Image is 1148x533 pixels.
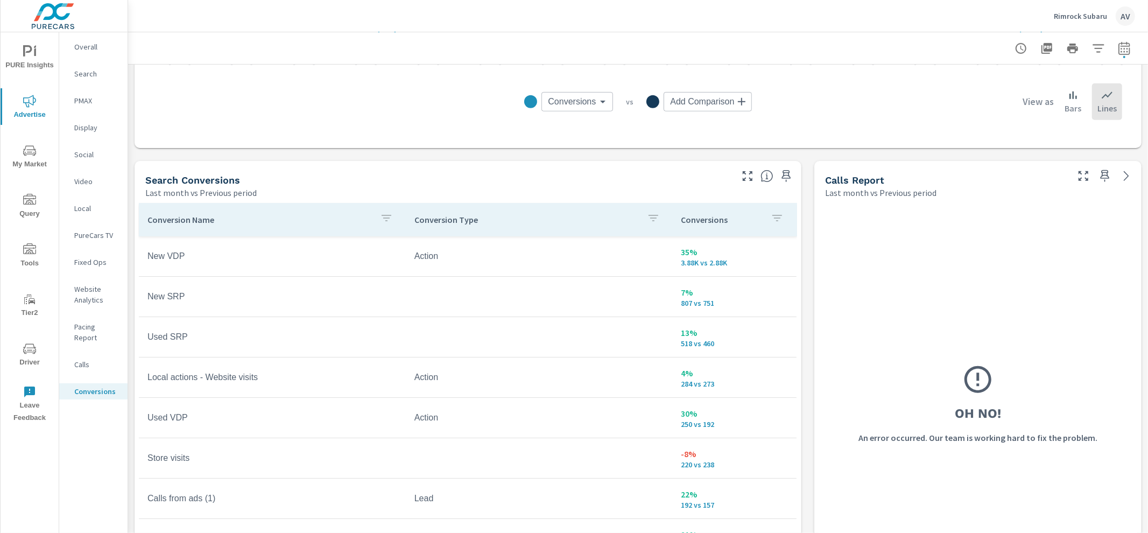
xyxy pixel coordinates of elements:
div: Overall [59,39,128,55]
p: vs [613,97,646,107]
td: Lead [406,485,673,512]
p: Conversion Name [147,214,371,225]
td: Used SRP [139,324,406,350]
button: Make Fullscreen [739,167,756,185]
button: Print Report [1062,38,1083,59]
span: Tier2 [4,293,55,319]
span: Leave Feedback [4,385,55,424]
p: Last month vs Previous period [145,186,257,199]
p: Conversions [74,386,119,397]
p: An error occurred. Our team is working hard to fix the problem. [858,431,1097,444]
div: Local [59,200,128,216]
span: Search Conversions include Actions, Leads and Unmapped Conversions [760,170,773,183]
div: Pacing Report [59,319,128,346]
p: 3,881 vs 2,880 [681,258,788,267]
p: 22% [681,488,788,501]
td: Used VDP [139,404,406,431]
p: Search [74,68,119,79]
span: PURE Insights [4,45,55,72]
p: Rimrock Subaru [1054,11,1107,21]
h5: Calls Report [825,174,884,186]
p: 220 vs 238 [681,460,788,469]
td: New SRP [139,283,406,310]
span: Query [4,194,55,220]
button: "Export Report to PDF" [1036,38,1058,59]
div: Website Analytics [59,281,128,308]
span: Save this to your personalized report [1096,167,1114,185]
p: -8% [681,447,788,460]
p: PMAX [74,95,119,106]
p: Website Analytics [74,284,119,305]
td: Action [406,404,673,431]
div: Search [59,66,128,82]
span: Driver [4,342,55,369]
p: Fixed Ops [74,257,119,268]
p: 35% [681,246,788,258]
span: Advertise [4,95,55,121]
p: Video [74,176,119,187]
div: nav menu [1,32,59,429]
h3: Oh No! [955,404,1001,423]
td: Store visits [139,445,406,472]
p: 30% [681,407,788,420]
div: Video [59,173,128,190]
td: Local actions - Website visits [139,364,406,391]
p: Bars [1065,102,1081,115]
button: Apply Filters [1088,38,1109,59]
a: See more details in report [1118,167,1135,185]
div: Calls [59,356,128,373]
div: Add Comparison [664,92,751,111]
p: 807 vs 751 [681,299,788,307]
div: PMAX [59,93,128,109]
p: Overall [74,41,119,52]
p: Lines [1097,102,1117,115]
td: Action [406,243,673,270]
p: Last month vs Previous period [825,186,936,199]
p: 284 vs 273 [681,380,788,388]
p: 13% [681,326,788,339]
div: Conversions [59,383,128,399]
div: PureCars TV [59,227,128,243]
p: Local [74,203,119,214]
td: Calls from ads (1) [139,485,406,512]
p: 518 vs 460 [681,339,788,348]
span: Tools [4,243,55,270]
div: Social [59,146,128,163]
div: Conversions [541,92,613,111]
div: Fixed Ops [59,254,128,270]
h5: Search Conversions [145,174,240,186]
p: Social [74,149,119,160]
div: AV [1116,6,1135,26]
span: Conversions [548,96,596,107]
span: My Market [4,144,55,171]
button: Make Fullscreen [1075,167,1092,185]
p: PureCars TV [74,230,119,241]
span: Add Comparison [670,96,734,107]
p: Display [74,122,119,133]
p: Pacing Report [74,321,119,343]
p: 192 vs 157 [681,501,788,509]
span: Save this to your personalized report [778,167,795,185]
button: Select Date Range [1114,38,1135,59]
div: Display [59,120,128,136]
p: 4% [681,367,788,380]
p: Conversions [681,214,763,225]
p: 250 vs 192 [681,420,788,429]
td: New VDP [139,243,406,270]
h6: View as [1023,96,1054,107]
p: 7% [681,286,788,299]
p: Conversion Type [414,214,638,225]
td: Action [406,364,673,391]
p: Calls [74,359,119,370]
